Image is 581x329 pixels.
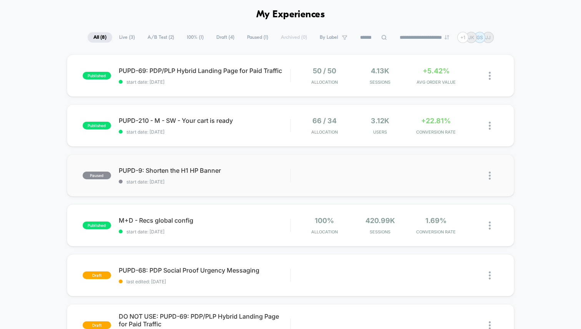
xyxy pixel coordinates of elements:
[457,32,468,43] div: + 1
[354,79,406,85] span: Sessions
[354,229,406,235] span: Sessions
[489,222,491,230] img: close
[489,172,491,180] img: close
[256,9,325,20] h1: My Experiences
[489,271,491,279] img: close
[83,122,111,129] span: published
[320,35,338,40] span: By Label
[311,129,338,135] span: Allocation
[119,312,290,328] span: DO NOT USE: PUPD-69: PDP/PLP Hybrid Landing Page for Paid Traffic
[83,271,111,279] span: draft
[83,321,111,329] span: draft
[119,167,290,174] span: PUPD-9: Shorten the H1 HP Banner
[119,129,290,135] span: start date: [DATE]
[311,79,338,85] span: Allocation
[119,117,290,124] span: PUPD-210 - M - SW - Your cart is ready
[119,79,290,85] span: start date: [DATE]
[423,67,450,75] span: +5.42%
[468,35,474,40] p: JK
[425,217,447,225] span: 1.69%
[311,229,338,235] span: Allocation
[371,117,389,125] span: 3.12k
[142,32,180,43] span: A/B Test ( 2 )
[119,179,290,185] span: start date: [DATE]
[485,35,491,40] p: JJ
[83,172,111,179] span: paused
[354,129,406,135] span: Users
[315,217,334,225] span: 100%
[371,67,389,75] span: 4.13k
[119,217,290,224] span: M+D - Recs global config
[312,117,337,125] span: 66 / 34
[181,32,209,43] span: 100% ( 1 )
[445,35,449,40] img: end
[113,32,141,43] span: Live ( 3 )
[119,266,290,274] span: PUPD-68: PDP Social Proof Urgency Messaging
[119,67,290,74] span: PUPD-69: PDP/PLP Hybrid Landing Page for Paid Traffic
[313,67,336,75] span: 50 / 50
[241,32,274,43] span: Paused ( 1 )
[83,222,111,229] span: published
[83,72,111,79] span: published
[489,122,491,130] img: close
[365,217,395,225] span: 420.99k
[211,32,240,43] span: Draft ( 4 )
[410,129,462,135] span: CONVERSION RATE
[476,35,483,40] p: GS
[489,72,491,80] img: close
[119,279,290,284] span: last edited: [DATE]
[410,79,462,85] span: AVG ORDER VALUE
[88,32,112,43] span: All ( 8 )
[421,117,451,125] span: +22.81%
[119,229,290,235] span: start date: [DATE]
[410,229,462,235] span: CONVERSION RATE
